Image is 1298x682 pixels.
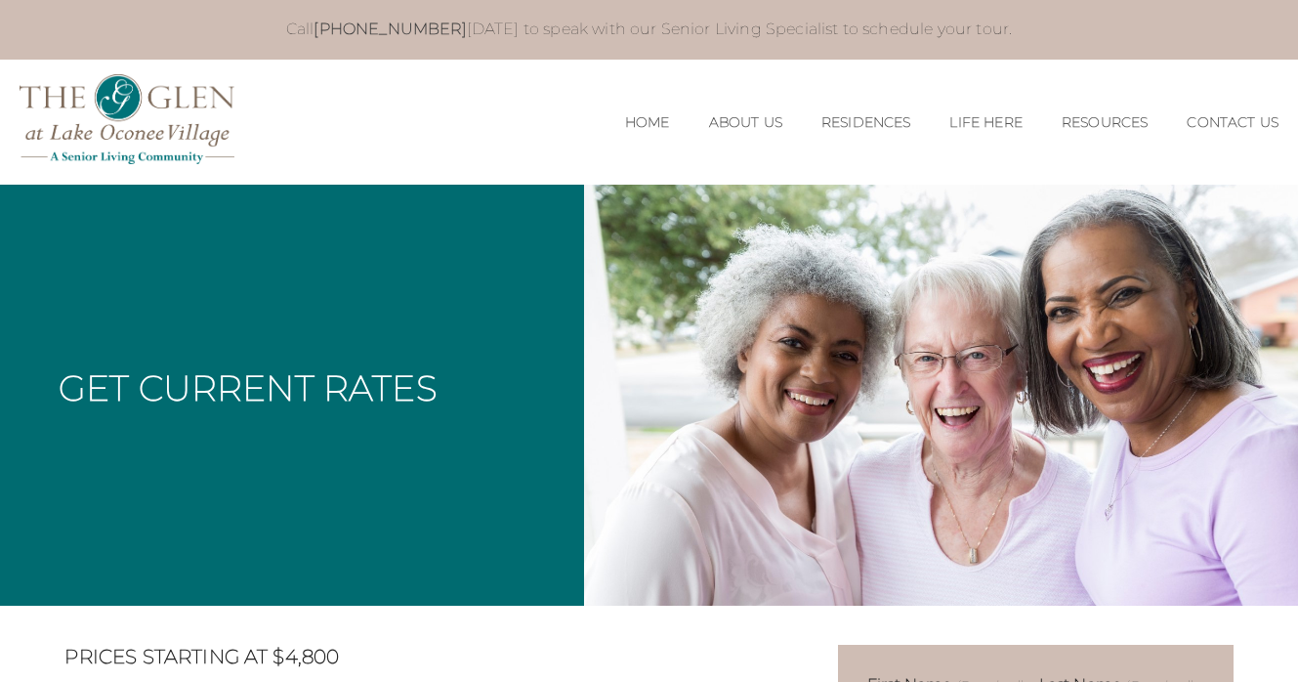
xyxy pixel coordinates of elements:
[709,114,782,131] a: About Us
[1062,114,1148,131] a: Resources
[1187,114,1278,131] a: Contact Us
[59,370,438,405] h2: Get Current Rates
[84,20,1213,40] p: Call [DATE] to speak with our Senior Living Specialist to schedule your tour.
[949,114,1022,131] a: Life Here
[64,645,798,668] h2: Prices starting at $4,800
[625,114,670,131] a: Home
[314,20,466,38] a: [PHONE_NUMBER]
[20,74,234,165] img: The Glen Lake Oconee Home
[821,114,911,131] a: Residences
